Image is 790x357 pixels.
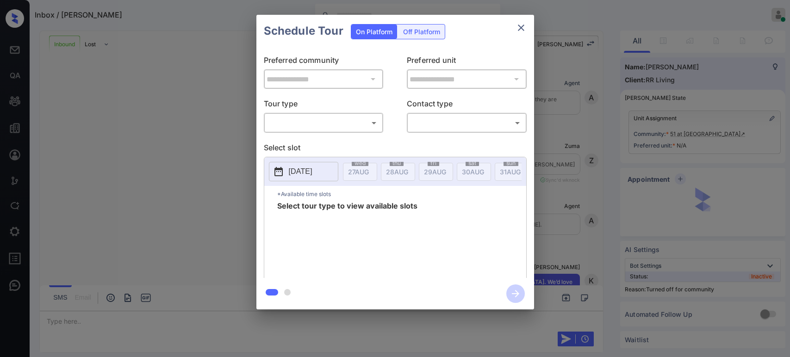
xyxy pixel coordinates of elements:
[269,162,338,181] button: [DATE]
[512,18,530,37] button: close
[398,25,445,39] div: Off Platform
[407,55,527,69] p: Preferred unit
[277,186,526,202] p: *Available time slots
[256,15,351,47] h2: Schedule Tour
[264,55,384,69] p: Preferred community
[264,98,384,113] p: Tour type
[264,142,527,157] p: Select slot
[407,98,527,113] p: Contact type
[351,25,397,39] div: On Platform
[289,166,312,177] p: [DATE]
[277,202,417,276] span: Select tour type to view available slots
